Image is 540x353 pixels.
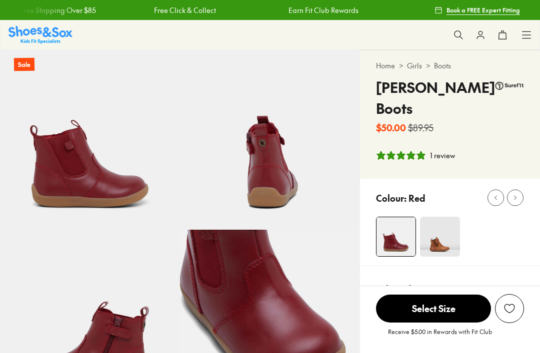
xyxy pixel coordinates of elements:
[8,26,72,43] img: SNS_Logo_Responsive.svg
[407,60,422,71] a: Girls
[434,1,520,19] a: Book a FREE Expert Fitting
[434,60,451,71] a: Boots
[430,150,455,161] div: 1 review
[288,5,358,15] a: Earn Fit Club Rewards
[512,284,524,294] div: CM
[376,295,491,323] span: Select Size
[499,284,508,294] div: EU
[420,217,460,257] img: 5_1
[376,60,395,71] a: Home
[376,60,524,71] div: > >
[8,26,72,43] a: Shoes & Sox
[376,121,406,134] b: $50.00
[376,217,415,256] img: 4-449201_1
[180,50,360,230] img: 5-449202_1
[376,191,406,205] p: Colour:
[486,284,495,294] div: US
[376,150,455,161] button: 5 stars, 1 ratings
[14,58,34,71] p: Sale
[376,294,491,323] button: Select Size
[495,77,524,95] img: Vendor logo
[20,5,96,15] a: Free Shipping Over $85
[388,327,492,345] p: Receive $5.00 in Rewards with Fit Club
[376,282,433,296] p: Selected Size:
[408,121,433,134] s: $89.95
[495,294,524,323] button: Add to Wishlist
[446,5,520,14] span: Book a FREE Expert Fitting
[376,77,495,119] h4: [PERSON_NAME] Boots
[472,284,482,294] div: UK
[154,5,216,15] a: Free Click & Collect
[408,191,425,205] p: Red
